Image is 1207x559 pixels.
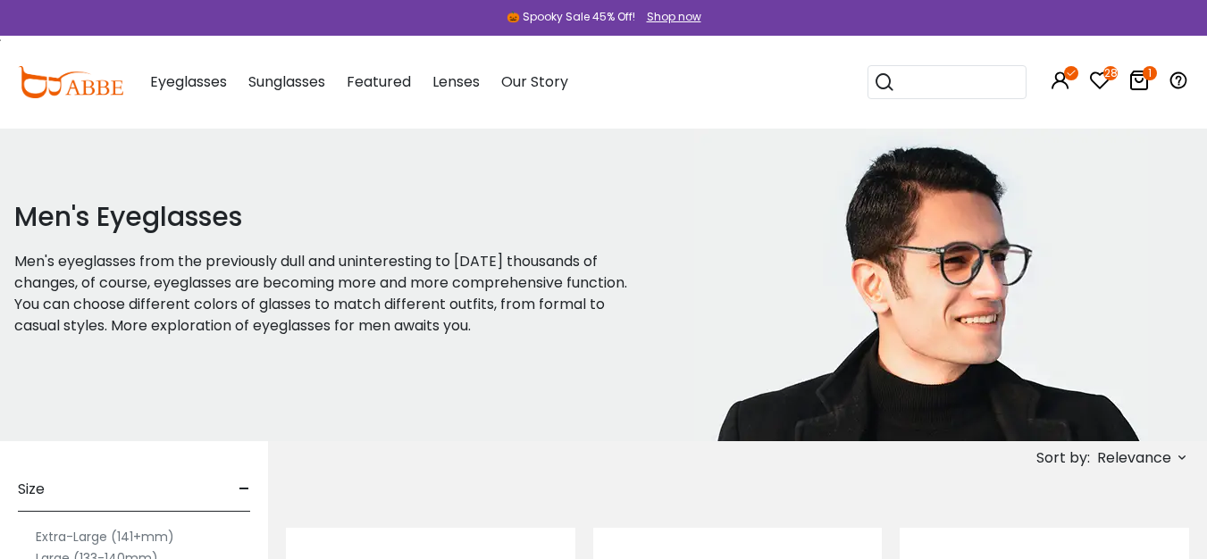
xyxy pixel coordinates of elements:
img: men's eyeglasses [694,129,1148,441]
span: Sunglasses [248,71,325,92]
span: Relevance [1097,442,1171,474]
h1: Men's Eyeglasses [14,201,650,233]
span: Our Story [501,71,568,92]
div: Shop now [647,9,701,25]
label: Extra-Large (141+mm) [36,526,174,547]
a: 1 [1128,73,1150,94]
a: 28 [1089,73,1111,94]
span: Sort by: [1036,447,1090,468]
span: Eyeglasses [150,71,227,92]
span: Lenses [432,71,480,92]
p: Men's eyeglasses from the previously dull and uninteresting to [DATE] thousands of changes, of co... [14,251,650,337]
span: - [239,468,250,511]
a: Shop now [638,9,701,24]
img: abbeglasses.com [18,66,123,98]
i: 28 [1103,66,1118,80]
span: Featured [347,71,411,92]
i: 1 [1143,66,1157,80]
span: Size [18,468,45,511]
div: 🎃 Spooky Sale 45% Off! [507,9,635,25]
